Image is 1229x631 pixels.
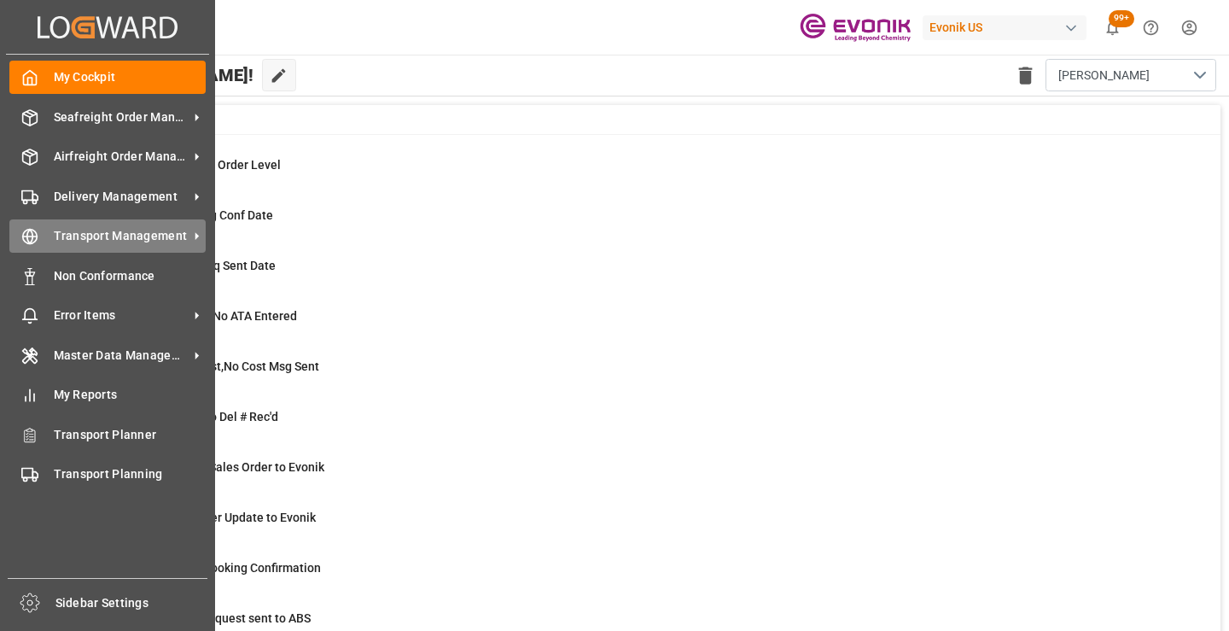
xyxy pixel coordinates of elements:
span: Sidebar Settings [55,594,208,612]
a: Transport Planning [9,458,206,491]
a: My Cockpit [9,61,206,94]
span: Error Items [54,307,189,324]
div: Evonik US [923,15,1086,40]
span: Pending Bkg Request sent to ABS [130,611,311,625]
span: Transport Planner [54,426,207,444]
span: 99+ [1109,10,1134,27]
img: Evonik-brand-mark-Deep-Purple-RGB.jpeg_1700498283.jpeg [800,13,911,43]
span: ETD>3 Days Past,No Cost Msg Sent [130,359,319,373]
span: ABS: Missing Booking Confirmation [130,561,321,575]
span: Error on Initial Sales Order to Evonik [130,460,324,474]
a: 2Error on Initial Sales Order to EvonikShipment [87,459,1199,494]
span: Transport Management [54,227,189,245]
button: open menu [1046,59,1216,91]
span: Transport Planning [54,465,207,483]
span: Non Conformance [54,267,207,285]
a: My Reports [9,378,206,412]
a: 39ETD>3 Days Past,No Cost Msg SentShipment [87,358,1199,394]
a: Transport Planner [9,418,206,451]
a: 0MOT Missing at Order LevelSales Order-IVPO [87,156,1199,192]
button: show 100 new notifications [1093,9,1132,47]
span: Error Sales Order Update to Evonik [130,511,316,524]
button: Help Center [1132,9,1170,47]
span: Hello [PERSON_NAME]! [70,59,253,91]
span: Airfreight Order Management [54,148,189,166]
a: 13ETA > 10 Days , No ATA EnteredShipment [87,307,1199,343]
a: 33ABS: Missing Booking ConfirmationShipment [87,559,1199,595]
span: Seafreight Order Management [54,108,189,126]
a: 0Error Sales Order Update to EvonikShipment [87,509,1199,545]
button: Evonik US [923,11,1093,44]
a: 14ABS: No Bkg Req Sent DateShipment [87,257,1199,293]
span: [PERSON_NAME] [1058,67,1150,85]
span: Master Data Management [54,347,189,365]
span: Delivery Management [54,188,189,206]
span: My Reports [54,386,207,404]
a: 46ABS: No Init Bkg Conf DateShipment [87,207,1199,242]
span: My Cockpit [54,68,207,86]
a: Non Conformance [9,259,206,292]
a: 4ETD < 3 Days,No Del # Rec'dShipment [87,408,1199,444]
